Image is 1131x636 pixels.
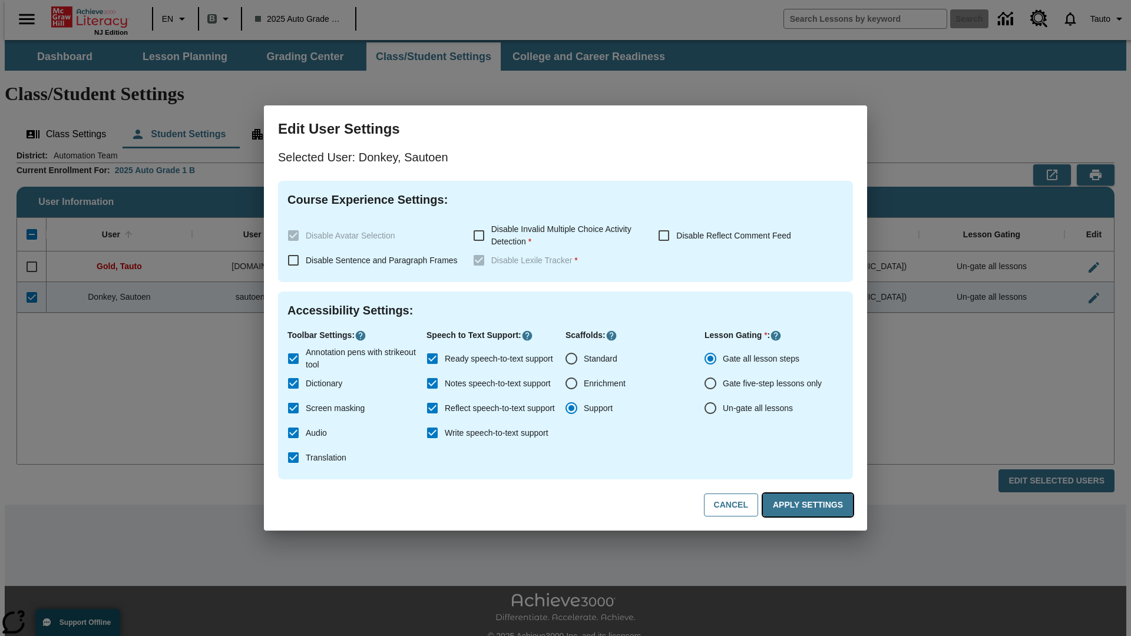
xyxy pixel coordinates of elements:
span: Audio [306,427,327,439]
button: Click here to know more about [770,330,782,342]
span: Disable Reflect Comment Feed [676,231,791,240]
p: Speech to Text Support : [426,329,565,342]
p: Toolbar Settings : [287,329,426,342]
span: Screen masking [306,402,365,415]
span: Enrichment [584,377,626,390]
span: Disable Invalid Multiple Choice Activity Detection [491,224,631,246]
span: Un-gate all lessons [723,402,793,415]
button: Click here to know more about [606,330,617,342]
span: Gate all lesson steps [723,353,799,365]
span: Write speech-to-text support [445,427,548,439]
button: Click here to know more about [521,330,533,342]
button: Cancel [704,493,758,516]
span: Gate five-step lessons only [723,377,822,390]
button: Apply Settings [763,493,853,516]
span: Notes speech-to-text support [445,377,551,390]
p: Scaffolds : [565,329,705,342]
span: Support [584,402,613,415]
span: Translation [306,452,346,464]
span: Dictionary [306,377,342,390]
button: Click here to know more about [355,330,366,342]
p: Selected User: Donkey, Sautoen [278,148,853,167]
h4: Course Experience Settings : [287,190,844,209]
span: Ready speech-to-text support [445,353,553,365]
h3: Edit User Settings [278,120,853,138]
label: These settings are specific to individual classes. To see these settings or make changes, please ... [467,248,649,273]
span: Disable Sentence and Paragraph Frames [306,256,458,265]
span: Annotation pens with strikeout tool [306,346,417,371]
span: Disable Avatar Selection [306,231,395,240]
h4: Accessibility Settings : [287,301,844,320]
span: Disable Lexile Tracker [491,256,578,265]
p: Lesson Gating : [705,329,844,342]
span: Reflect speech-to-text support [445,402,555,415]
span: Standard [584,353,617,365]
label: These settings are specific to individual classes. To see these settings or make changes, please ... [281,223,464,248]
